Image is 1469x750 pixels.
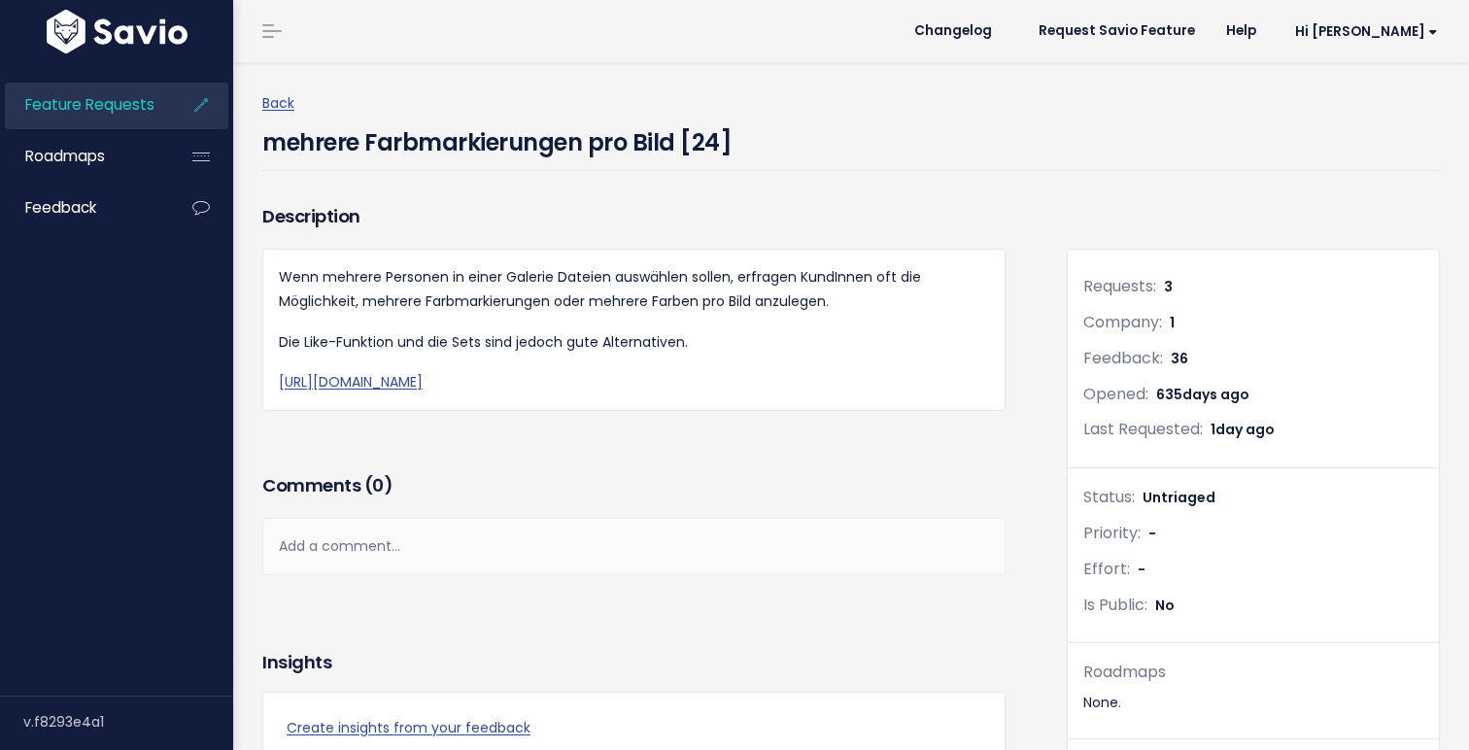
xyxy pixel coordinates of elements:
[1083,691,1423,715] div: None.
[5,83,161,127] a: Feature Requests
[287,716,981,740] a: Create insights from your feedback
[1083,347,1163,369] span: Feedback:
[1182,385,1249,404] span: days ago
[1171,349,1188,368] span: 36
[5,186,161,230] a: Feedback
[1083,383,1148,405] span: Opened:
[23,697,233,747] div: v.f8293e4a1
[1272,17,1453,47] a: Hi [PERSON_NAME]
[262,518,1006,575] div: Add a comment...
[5,134,161,179] a: Roadmaps
[1083,522,1141,544] span: Priority:
[1156,385,1249,404] span: 635
[42,10,192,53] img: logo-white.9d6f32f41409.svg
[262,93,294,113] a: Back
[1083,418,1203,440] span: Last Requested:
[279,372,423,392] a: [URL][DOMAIN_NAME]
[1083,558,1130,580] span: Effort:
[262,203,1006,230] h3: Description
[1155,596,1175,615] span: No
[262,472,1006,499] h3: Comments ( )
[25,146,105,166] span: Roadmaps
[372,473,384,497] span: 0
[1211,17,1272,46] a: Help
[1143,488,1215,507] span: Untriaged
[1083,275,1156,297] span: Requests:
[25,197,96,218] span: Feedback
[914,24,992,38] span: Changelog
[1211,420,1275,439] span: 1
[1215,420,1275,439] span: day ago
[279,265,989,314] p: Wenn mehrere Personen in einer Galerie Dateien auswählen sollen, erfragen KundInnen oft die Mögli...
[25,94,154,115] span: Feature Requests
[1083,311,1162,333] span: Company:
[1164,277,1173,296] span: 3
[1170,313,1175,332] span: 1
[262,649,331,676] h3: Insights
[1083,659,1423,687] div: Roadmaps
[1023,17,1211,46] a: Request Savio Feature
[1083,486,1135,508] span: Status:
[1148,524,1156,543] span: -
[1138,560,1145,579] span: -
[1295,24,1438,39] span: Hi [PERSON_NAME]
[262,116,732,160] h4: mehrere Farbmarkierungen pro Bild [24]
[1083,594,1147,616] span: Is Public:
[279,330,989,355] p: Die Like-Funktion und die Sets sind jedoch gute Alternativen.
